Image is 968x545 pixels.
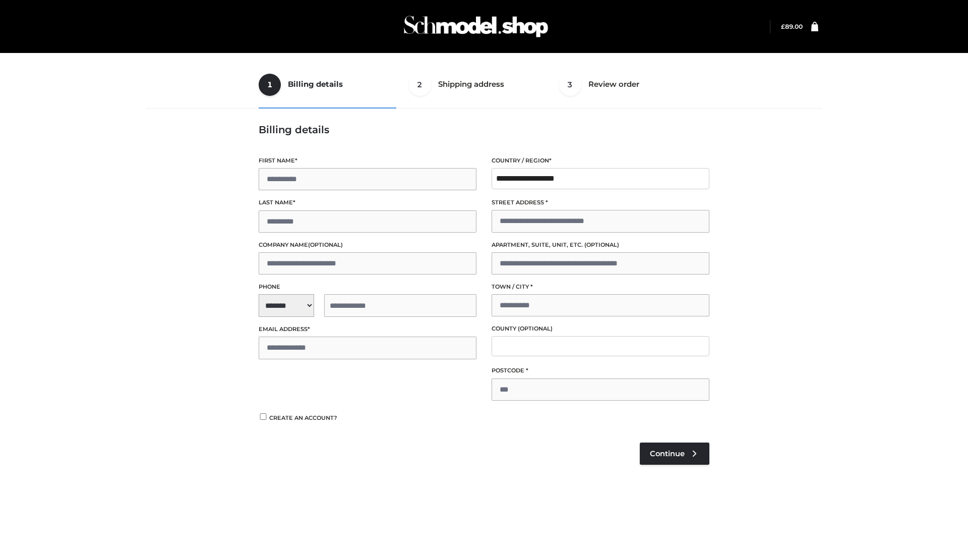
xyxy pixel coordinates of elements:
[308,241,343,248] span: (optional)
[400,7,552,46] img: Schmodel Admin 964
[492,240,709,250] label: Apartment, suite, unit, etc.
[492,324,709,334] label: County
[259,124,709,136] h3: Billing details
[781,23,803,30] bdi: 89.00
[781,23,803,30] a: £89.00
[640,443,709,465] a: Continue
[259,240,476,250] label: Company name
[584,241,619,248] span: (optional)
[259,156,476,166] label: First name
[492,366,709,375] label: Postcode
[492,282,709,292] label: Town / City
[518,325,553,332] span: (optional)
[269,414,337,421] span: Create an account?
[259,282,476,292] label: Phone
[492,198,709,207] label: Street address
[259,324,476,334] label: Email address
[781,23,785,30] span: £
[259,198,476,207] label: Last name
[650,449,685,458] span: Continue
[492,156,709,166] label: Country / Region
[259,413,268,420] input: Create an account?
